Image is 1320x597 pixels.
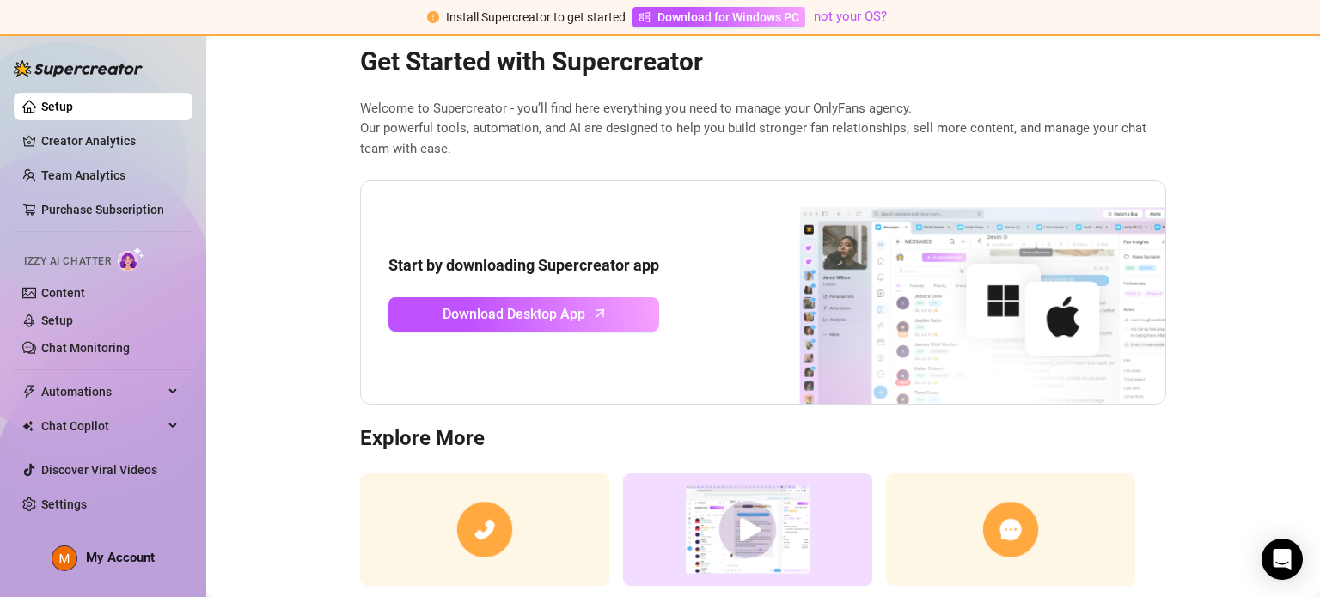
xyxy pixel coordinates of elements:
[41,314,73,327] a: Setup
[1262,539,1303,580] div: Open Intercom Messenger
[657,8,799,27] span: Download for Windows PC
[86,550,155,565] span: My Account
[639,11,651,23] span: windows
[623,473,872,586] img: supercreator demo
[360,46,1166,78] h2: Get Started with Supercreator
[41,286,85,300] a: Content
[388,256,659,274] strong: Start by downloading Supercreator app
[388,297,659,332] a: Download Desktop Apparrow-up
[41,412,163,440] span: Chat Copilot
[22,420,34,432] img: Chat Copilot
[41,463,157,477] a: Discover Viral Videos
[886,473,1135,586] img: contact support
[632,7,805,27] a: Download for Windows PC
[360,99,1166,160] span: Welcome to Supercreator - you’ll find here everything you need to manage your OnlyFans agency. Ou...
[360,425,1166,453] h3: Explore More
[118,247,144,271] img: AI Chatter
[41,203,164,216] a: Purchase Subscription
[41,127,179,155] a: Creator Analytics
[736,181,1165,405] img: download app
[22,385,36,399] span: thunderbolt
[590,303,610,323] span: arrow-up
[24,253,111,270] span: Izzy AI Chatter
[446,10,626,24] span: Install Supercreator to get started
[41,378,163,405] span: Automations
[427,11,439,23] span: exclamation-circle
[41,341,130,355] a: Chat Monitoring
[52,546,76,570] img: ACg8ocLaDG0KqEOvI1Z8m_80ilGBA-X8OHTYb_YKrsnPBvUc9q5ehw=s96-c
[814,9,887,24] a: not your OS?
[360,473,609,586] img: consulting call
[443,303,585,325] span: Download Desktop App
[41,168,125,182] a: Team Analytics
[14,60,143,77] img: logo-BBDzfeDw.svg
[41,497,87,511] a: Settings
[41,100,73,113] a: Setup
